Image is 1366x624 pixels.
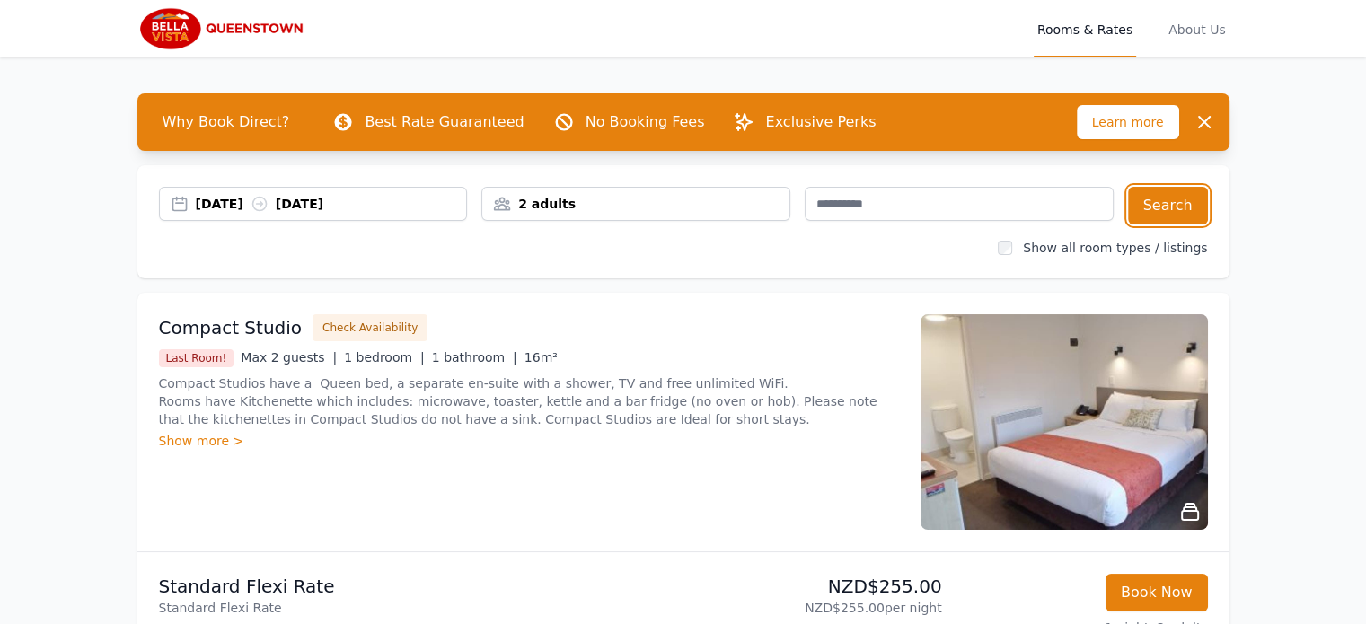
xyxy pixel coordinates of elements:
p: Exclusive Perks [765,111,876,133]
div: 2 adults [482,195,789,213]
span: 1 bathroom | [432,350,517,365]
span: Why Book Direct? [148,104,304,140]
p: NZD$255.00 per night [691,599,942,617]
span: Last Room! [159,349,234,367]
span: Learn more [1077,105,1179,139]
p: Standard Flexi Rate [159,574,676,599]
span: Max 2 guests | [241,350,337,365]
h3: Compact Studio [159,315,303,340]
img: Bella Vista Queenstown [137,7,310,50]
span: 16m² [524,350,558,365]
button: Book Now [1106,574,1208,611]
div: Show more > [159,432,899,450]
p: Compact Studios have a Queen bed, a separate en-suite with a shower, TV and free unlimited WiFi. ... [159,374,899,428]
span: 1 bedroom | [344,350,425,365]
button: Check Availability [313,314,427,341]
p: No Booking Fees [586,111,705,133]
p: NZD$255.00 [691,574,942,599]
label: Show all room types / listings [1023,241,1207,255]
button: Search [1128,187,1208,224]
div: [DATE] [DATE] [196,195,467,213]
p: Best Rate Guaranteed [365,111,524,133]
p: Standard Flexi Rate [159,599,676,617]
